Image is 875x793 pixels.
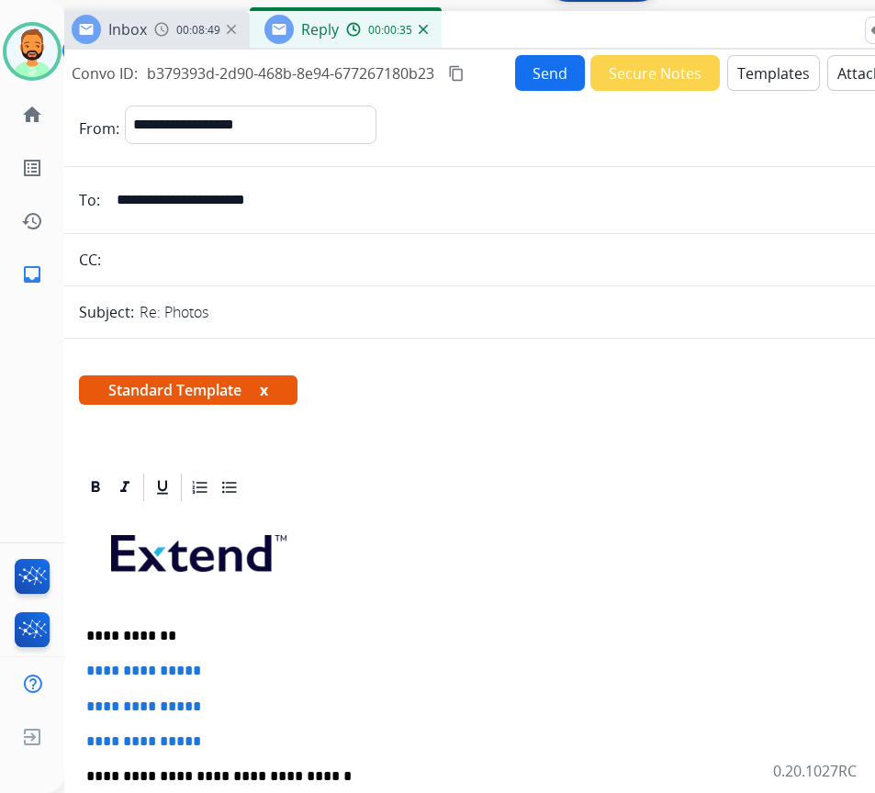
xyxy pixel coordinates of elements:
[21,104,43,126] mat-icon: home
[260,379,268,401] button: x
[79,249,101,271] p: CC:
[515,55,585,91] button: Send
[108,19,147,39] span: Inbox
[216,474,243,501] div: Bullet List
[79,189,100,211] p: To:
[82,474,109,501] div: Bold
[79,301,134,323] p: Subject:
[79,117,119,140] p: From:
[140,301,208,323] p: Re: Photos
[186,474,214,501] div: Ordered List
[111,474,139,501] div: Italic
[448,65,465,82] mat-icon: content_copy
[79,375,297,405] span: Standard Template
[301,19,339,39] span: Reply
[21,210,43,232] mat-icon: history
[368,23,412,38] span: 00:00:35
[590,55,720,91] button: Secure Notes
[21,157,43,179] mat-icon: list_alt
[147,63,434,84] span: b379393d-2d90-468b-8e94-677267180b23
[176,23,220,38] span: 00:08:49
[72,62,138,84] p: Convo ID:
[149,474,176,501] div: Underline
[773,760,857,782] p: 0.20.1027RC
[21,263,43,285] mat-icon: inbox
[727,55,820,91] button: Templates
[6,26,58,77] img: avatar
